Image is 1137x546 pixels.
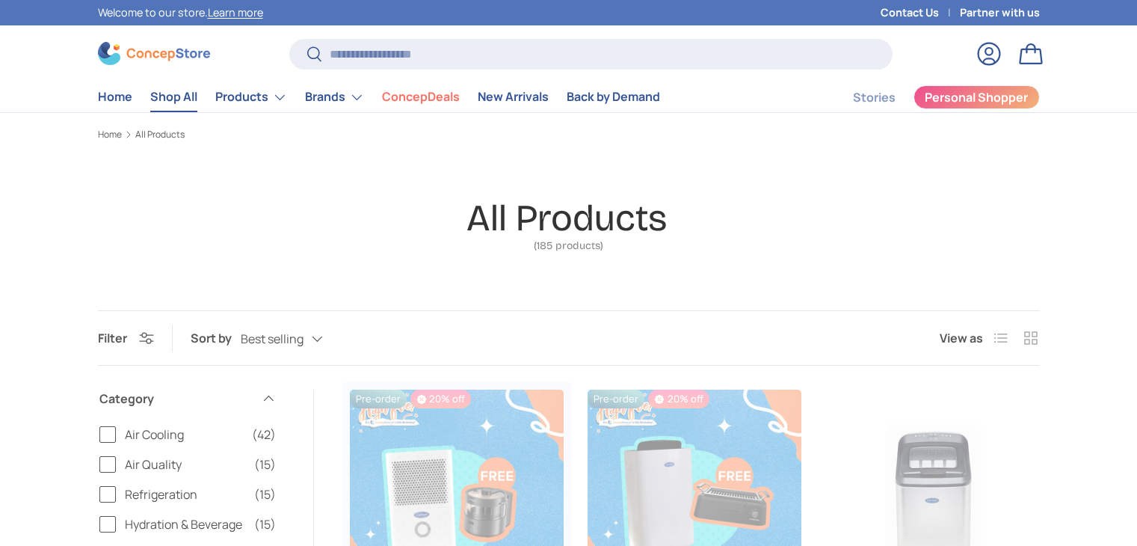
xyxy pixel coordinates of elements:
[98,42,210,65] img: ConcepStore
[254,515,276,533] span: (15)
[305,82,364,112] a: Brands
[940,329,983,347] span: View as
[478,82,549,111] a: New Arrivals
[241,332,303,346] span: Best selling
[150,82,197,111] a: Shop All
[296,82,373,112] summary: Brands
[913,85,1040,109] a: Personal Shopper
[466,241,671,251] span: (185 products)
[99,390,252,408] span: Category
[817,82,1040,112] nav: Secondary
[98,4,263,21] p: Welcome to our store.
[98,330,154,346] button: Filter
[853,83,896,112] a: Stories
[567,82,660,111] a: Back by Demand
[98,82,132,111] a: Home
[254,485,276,503] span: (15)
[135,130,185,139] a: All Products
[254,455,276,473] span: (15)
[125,455,245,473] span: Air Quality
[98,330,127,346] span: Filter
[208,5,263,19] a: Learn more
[191,329,241,347] label: Sort by
[252,426,276,444] span: (42)
[125,515,245,533] span: Hydration & Beverage
[125,426,243,444] span: Air Cooling
[98,130,122,139] a: Home
[98,82,660,112] nav: Primary
[215,82,287,112] a: Products
[925,91,1028,103] span: Personal Shopper
[99,372,276,426] summary: Category
[466,196,667,240] h1: All Products
[206,82,296,112] summary: Products
[125,485,245,503] span: Refrigeration
[98,128,1040,141] nav: Breadcrumbs
[881,4,960,21] a: Contact Us
[382,82,460,111] a: ConcepDeals
[960,4,1040,21] a: Partner with us
[241,326,353,352] button: Best selling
